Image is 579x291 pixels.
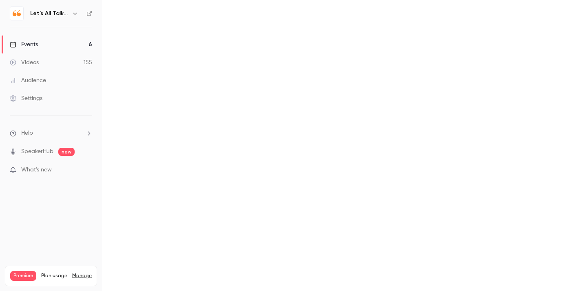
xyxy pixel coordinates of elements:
li: help-dropdown-opener [10,129,92,138]
span: Help [21,129,33,138]
h6: Let's All Talk Mental Health [30,9,69,18]
div: Settings [10,94,42,102]
span: What's new [21,166,52,174]
span: Premium [10,271,36,281]
div: Audience [10,76,46,84]
div: Videos [10,58,39,67]
iframe: Noticeable Trigger [82,167,92,174]
a: Manage [72,273,92,279]
a: SpeakerHub [21,147,53,156]
div: Events [10,40,38,49]
span: new [58,148,75,156]
img: Let's All Talk Mental Health [10,7,23,20]
span: Plan usage [41,273,67,279]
